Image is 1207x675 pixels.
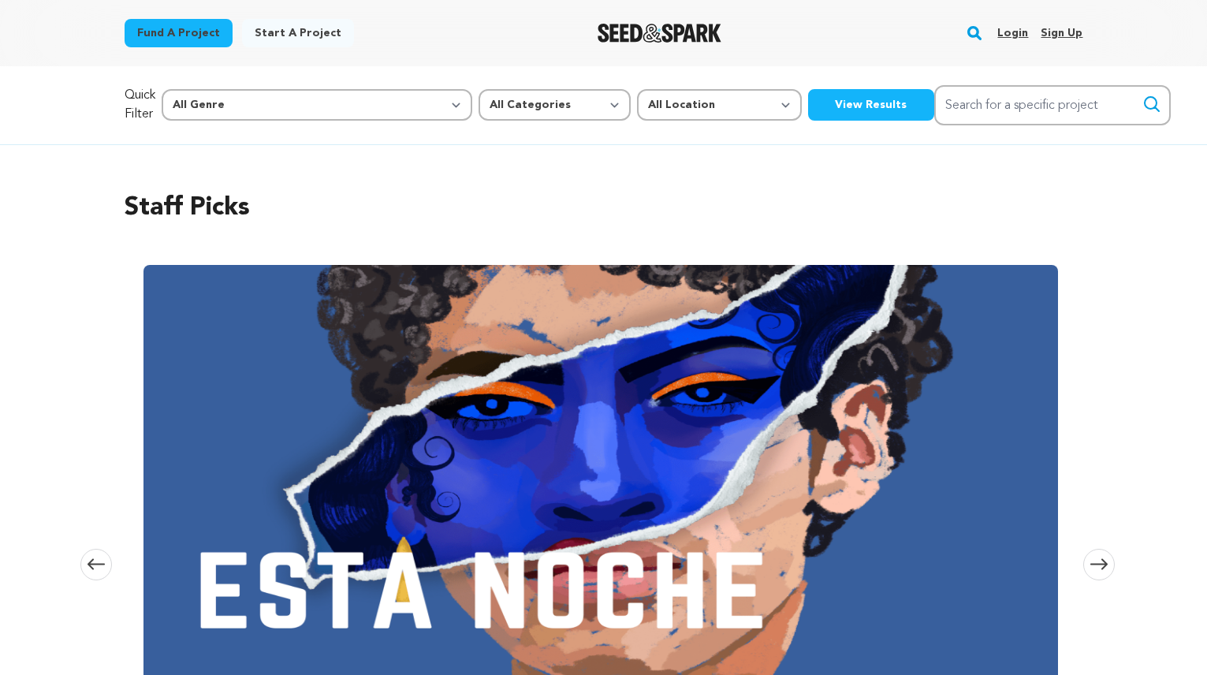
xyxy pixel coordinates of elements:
[1041,21,1082,46] a: Sign up
[808,89,934,121] button: View Results
[242,19,354,47] a: Start a project
[598,24,721,43] a: Seed&Spark Homepage
[598,24,721,43] img: Seed&Spark Logo Dark Mode
[934,85,1171,125] input: Search for a specific project
[997,21,1028,46] a: Login
[125,86,155,124] p: Quick Filter
[125,189,1083,227] h2: Staff Picks
[125,19,233,47] a: Fund a project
